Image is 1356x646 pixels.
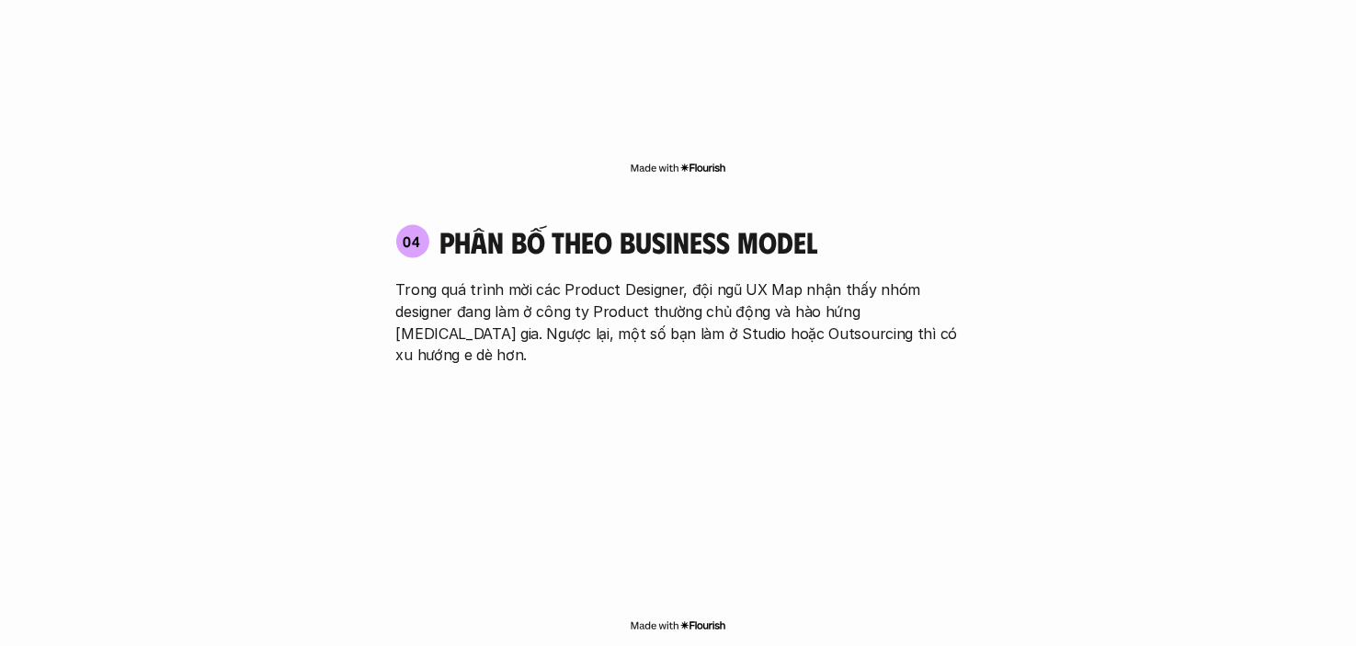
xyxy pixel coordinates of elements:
[380,376,977,615] iframe: Interactive or visual content
[630,618,726,633] img: Made with Flourish
[404,234,422,249] p: 04
[396,278,961,367] p: Trong quá trình mời các Product Designer, đội ngũ UX Map nhận thấy nhóm designer đang làm ở công ...
[440,224,818,259] h4: phân bố theo business model
[630,161,726,176] img: Made with Flourish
